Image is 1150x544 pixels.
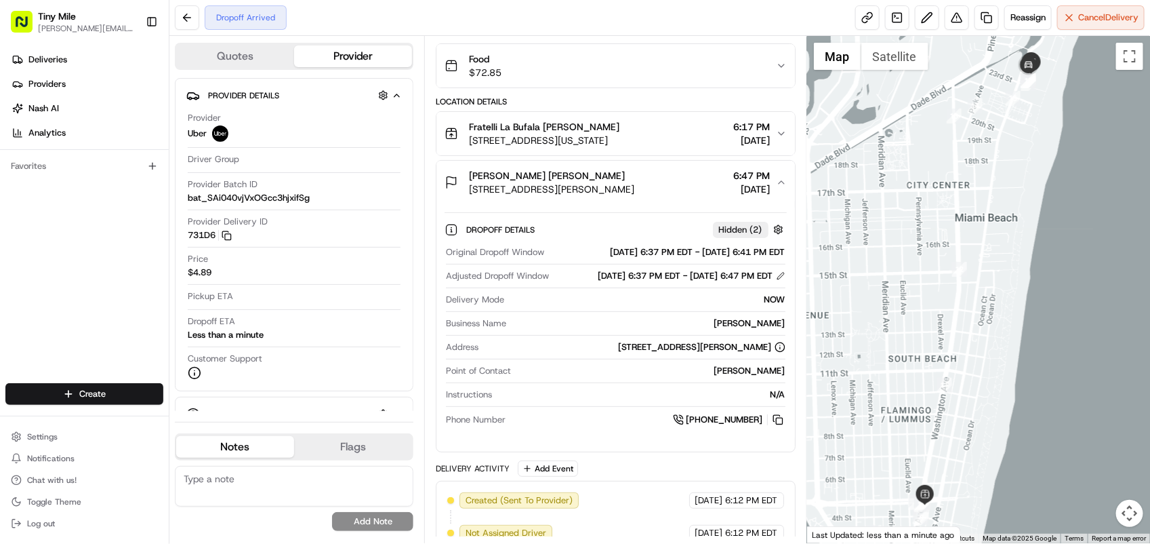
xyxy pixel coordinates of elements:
button: Notes [176,436,294,458]
span: [DATE] [52,210,80,221]
span: Dropoff ETA [188,315,235,328]
div: 14 [968,98,983,113]
span: Create [79,388,106,400]
span: Chat with us! [27,475,77,486]
button: Create [5,383,163,405]
span: Not Assigned Driver [466,527,546,539]
span: Toggle Theme [27,497,81,507]
div: [DATE] 6:37 PM EDT - [DATE] 6:41 PM EDT [550,246,785,258]
a: Open this area in Google Maps (opens a new window) [810,526,855,543]
span: [DATE] [695,494,723,507]
span: Settings [27,431,58,442]
span: Provider [188,112,221,124]
button: Reassign [1004,5,1052,30]
span: [STREET_ADDRESS][PERSON_NAME] [469,182,634,196]
div: We're available if you need us! [61,143,186,154]
button: Toggle fullscreen view [1116,43,1143,70]
span: 6:12 PM EDT [726,494,778,507]
span: • [112,247,117,258]
span: [PHONE_NUMBER] [686,414,763,426]
button: See all [210,174,247,190]
div: 2 [909,495,924,510]
span: • [45,210,49,221]
span: bat_SAi040vjVxOGcc3hjxifSg [188,192,310,204]
div: Location Details [436,96,795,107]
div: Less than a minute [188,329,264,341]
a: Providers [5,73,169,95]
span: Map data ©2025 Google [983,535,1056,542]
div: [PERSON_NAME] [516,365,785,377]
span: 6:47 PM [734,169,771,182]
button: Map camera controls [1116,500,1143,527]
span: [DATE] [734,134,771,147]
div: Last Updated: less than a minute ago [807,526,961,543]
span: Created (Sent To Provider) [466,494,573,507]
button: Show satellite imagery [861,43,928,70]
span: Analytics [28,127,66,139]
button: Notifications [5,449,163,468]
button: Tiny Mile [38,9,76,23]
span: Customer Support [188,353,262,365]
div: 10 [914,497,929,512]
div: [PERSON_NAME] [512,317,785,330]
button: Provider [294,45,412,67]
button: Toggle Theme [5,492,163,511]
span: [DATE] [734,182,771,196]
div: [DATE] 6:37 PM EDT - [DATE] 6:47 PM EDT [598,270,785,282]
button: Fratelli La Bufala [PERSON_NAME][STREET_ADDRESS][US_STATE]6:17 PM[DATE] [436,112,794,155]
span: Phone Number [446,414,506,426]
div: 15 [1006,91,1021,106]
div: [STREET_ADDRESS][PERSON_NAME] [619,341,785,353]
span: Pickup ETA [188,290,233,303]
span: Delivery Mode [446,294,504,306]
span: Driver Group [188,153,239,166]
div: Favorites [5,155,163,177]
button: Flags [294,436,412,458]
button: CancelDelivery [1057,5,1145,30]
span: Original Dropoff Window [446,246,544,258]
button: Tiny Mile[PERSON_NAME][EMAIL_ADDRESS] [5,5,140,38]
input: Clear [35,88,224,102]
span: Log out [27,518,55,529]
div: 5 [914,495,929,510]
span: 6:12 PM EDT [726,527,778,539]
a: Analytics [5,122,169,144]
span: Providers [28,78,66,90]
span: Cancel Delivery [1078,12,1138,24]
p: Welcome 👋 [14,54,247,76]
div: 1 [867,525,882,540]
button: Add Event [518,461,578,477]
div: 17 [1021,73,1035,88]
button: Settings [5,427,163,446]
span: Provider Batch ID [188,178,258,191]
div: Delivery Activity [436,463,510,474]
div: [PERSON_NAME] [PERSON_NAME][STREET_ADDRESS][PERSON_NAME]6:47 PM[DATE] [436,204,794,452]
span: Notifications [27,453,75,464]
span: Point of Contact [446,365,511,377]
span: [DATE] [120,247,148,258]
a: [PHONE_NUMBER] [673,412,785,427]
div: 11 [937,378,952,393]
img: 5e9a9d7314ff4150bce227a61376b483.jpg [28,130,53,154]
img: 1736555255976-a54dd68f-1ca7-489b-9aae-adbdc363a1c4 [14,130,38,154]
a: Powered byPylon [96,336,164,347]
span: $72.85 [469,66,501,79]
button: Hidden (2) [713,221,787,238]
span: Food [469,52,501,66]
div: Start new chat [61,130,222,143]
span: [DATE] [695,527,723,539]
a: Nash AI [5,98,169,119]
span: Deliveries [28,54,67,66]
div: 9 [914,510,929,525]
div: 📗 [14,305,24,315]
a: Report a map error [1092,535,1146,542]
span: Address [446,341,478,353]
div: 💻 [115,305,125,315]
img: Google [810,526,855,543]
img: 1736555255976-a54dd68f-1ca7-489b-9aae-adbdc363a1c4 [27,248,38,258]
span: API Documentation [128,303,218,317]
span: [STREET_ADDRESS][US_STATE] [469,134,619,147]
span: [PERSON_NAME] [PERSON_NAME] [469,169,625,182]
img: Angelique Valdez [14,234,35,256]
